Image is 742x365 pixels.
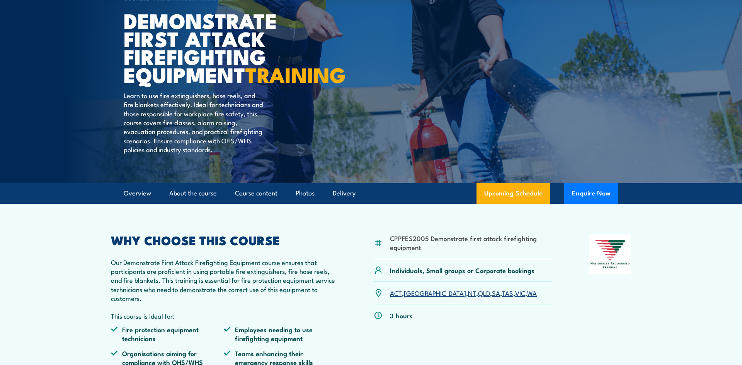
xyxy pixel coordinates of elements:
[235,183,277,204] a: Course content
[390,289,537,297] p: , , , , , , ,
[124,11,315,83] h1: Demonstrate First Attack Firefighting Equipment
[390,266,534,275] p: Individuals, Small groups or Corporate bookings
[224,325,337,343] li: Employees needing to use firefighting equipment
[169,183,217,204] a: About the course
[478,288,490,297] a: QLD
[111,234,337,245] h2: WHY CHOOSE THIS COURSE
[111,258,337,303] p: Our Demonstrate First Attack Firefighting Equipment course ensures that participants are proficie...
[502,288,513,297] a: TAS
[515,288,525,297] a: VIC
[111,325,224,343] li: Fire protection equipment technicians
[477,183,550,204] a: Upcoming Schedule
[296,183,315,204] a: Photos
[390,288,402,297] a: ACT
[527,288,537,297] a: WA
[333,183,356,204] a: Delivery
[245,58,346,90] strong: TRAINING
[564,183,618,204] button: Enquire Now
[124,91,265,154] p: Learn to use fire extinguishers, hose reels, and fire blankets effectively. Ideal for technicians...
[404,288,466,297] a: [GEOGRAPHIC_DATA]
[492,288,500,297] a: SA
[111,311,337,320] p: This course is ideal for:
[589,234,631,274] img: Nationally Recognised Training logo.
[390,234,552,252] li: CPPFES2005 Demonstrate first attack firefighting equipment
[124,183,151,204] a: Overview
[468,288,476,297] a: NT
[390,311,413,320] p: 3 hours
